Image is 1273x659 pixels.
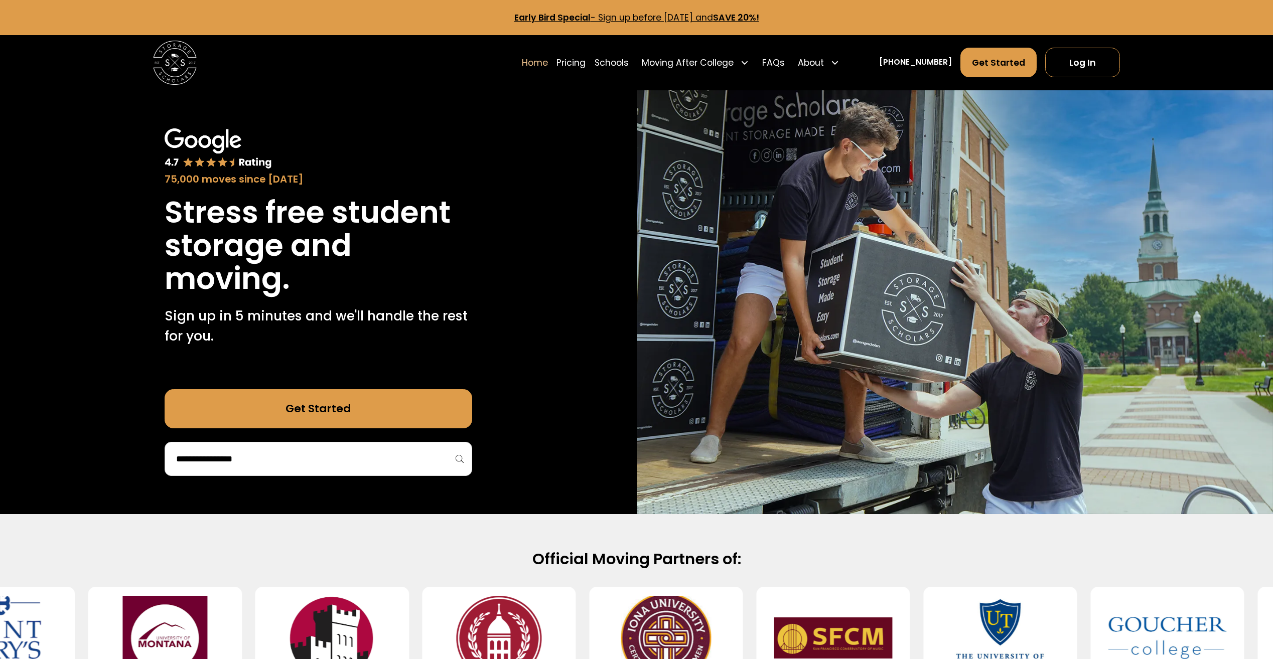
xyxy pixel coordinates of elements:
[1045,48,1120,77] a: Log In
[595,47,629,78] a: Schools
[637,47,753,78] div: Moving After College
[153,41,197,85] a: home
[642,56,734,69] div: Moving After College
[285,549,988,569] h2: Official Moving Partners of:
[165,389,472,429] a: Get Started
[165,196,472,295] h1: Stress free student storage and moving.
[522,47,548,78] a: Home
[793,47,843,78] div: About
[762,47,785,78] a: FAQs
[879,57,952,68] a: [PHONE_NUMBER]
[165,128,272,170] img: Google 4.7 star rating
[514,12,591,24] strong: Early Bird Special
[960,48,1037,77] a: Get Started
[153,41,197,85] img: Storage Scholars main logo
[713,12,759,24] strong: SAVE 20%!
[514,12,759,24] a: Early Bird Special- Sign up before [DATE] andSAVE 20%!
[165,172,472,187] div: 75,000 moves since [DATE]
[165,306,472,346] p: Sign up in 5 minutes and we'll handle the rest for you.
[798,56,824,69] div: About
[556,47,586,78] a: Pricing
